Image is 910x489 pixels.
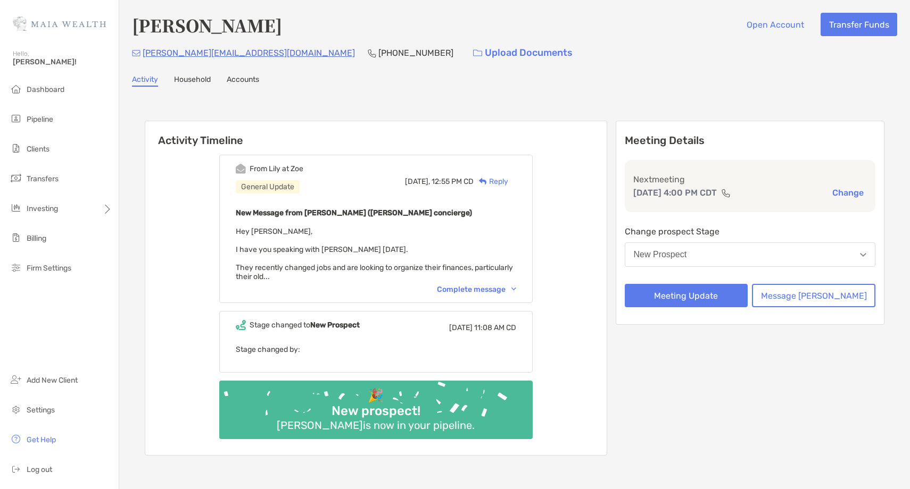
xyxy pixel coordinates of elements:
[829,187,867,198] button: Change
[27,406,55,415] span: Settings
[27,234,46,243] span: Billing
[27,435,56,444] span: Get Help
[378,46,453,60] p: [PHONE_NUMBER]
[625,242,876,267] button: New Prospect
[13,57,112,66] span: [PERSON_NAME]!
[634,250,687,259] div: New Prospect
[10,112,22,125] img: pipeline icon
[27,145,49,154] span: Clients
[132,13,282,37] h4: [PERSON_NAME]
[250,164,303,173] div: From Lily at Zoe
[752,284,875,307] button: Message [PERSON_NAME]
[363,388,388,403] div: 🎉
[511,288,516,291] img: Chevron icon
[27,376,78,385] span: Add New Client
[13,4,106,43] img: Zoe Logo
[10,172,22,184] img: transfers icon
[132,75,158,87] a: Activity
[860,253,866,257] img: Open dropdown arrow
[10,82,22,95] img: dashboard icon
[368,49,376,57] img: Phone Icon
[474,323,516,332] span: 11:08 AM CD
[236,164,246,174] img: Event icon
[310,321,360,330] b: New Prospect
[633,173,867,186] p: Next meeting
[132,50,140,56] img: Email Icon
[10,231,22,244] img: billing icon
[10,403,22,416] img: settings icon
[219,381,533,430] img: Confetti
[27,85,64,94] span: Dashboard
[10,261,22,274] img: firm-settings icon
[27,174,59,183] span: Transfers
[474,176,508,187] div: Reply
[236,343,516,356] p: Stage changed by:
[272,419,479,432] div: [PERSON_NAME] is now in your pipeline.
[721,189,731,197] img: communication type
[633,186,717,199] p: [DATE] 4:00 PM CDT
[27,204,58,213] span: Investing
[27,264,71,273] span: Firm Settings
[10,462,22,475] img: logout icon
[227,75,259,87] a: Accounts
[236,208,472,217] b: New Message from [PERSON_NAME] ([PERSON_NAME] concierge)
[473,49,482,57] img: button icon
[738,13,812,36] button: Open Account
[10,373,22,386] img: add_new_client icon
[143,46,355,60] p: [PERSON_NAME][EMAIL_ADDRESS][DOMAIN_NAME]
[625,225,876,238] p: Change prospect Stage
[432,177,474,186] span: 12:55 PM CD
[145,121,607,147] h6: Activity Timeline
[449,323,473,332] span: [DATE]
[625,134,876,147] p: Meeting Details
[327,403,425,419] div: New prospect!
[27,115,53,124] span: Pipeline
[405,177,430,186] span: [DATE],
[437,285,516,294] div: Complete message
[27,465,52,474] span: Log out
[479,178,487,185] img: Reply icon
[625,284,748,307] button: Meeting Update
[174,75,211,87] a: Household
[10,433,22,445] img: get-help icon
[10,201,22,214] img: investing icon
[821,13,897,36] button: Transfer Funds
[236,320,246,330] img: Event icon
[236,180,300,193] div: General Update
[466,41,580,64] a: Upload Documents
[250,321,360,330] div: Stage changed to
[10,142,22,155] img: clients icon
[236,227,513,281] span: Hey [PERSON_NAME], I have you speaking with [PERSON_NAME] [DATE]. They recently changed jobs and ...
